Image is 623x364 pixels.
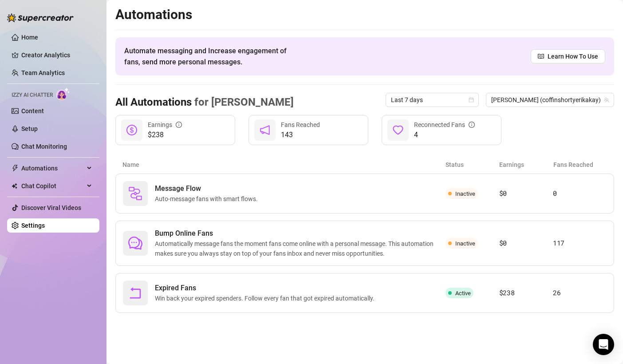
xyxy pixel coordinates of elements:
span: heart [393,125,403,135]
span: Automations [21,161,84,175]
img: AI Chatter [56,87,70,100]
span: Learn How To Use [548,51,598,61]
span: info-circle [469,122,475,128]
article: Earnings [499,160,553,170]
img: logo-BBDzfeDw.svg [7,13,74,22]
img: Chat Copilot [12,183,17,189]
article: 117 [553,238,607,249]
article: 0 [553,188,607,199]
span: Message Flow [155,183,261,194]
div: Earnings [148,120,182,130]
article: 26 [553,288,607,298]
span: Izzy AI Chatter [12,91,53,99]
span: comment [128,236,142,250]
a: Settings [21,222,45,229]
span: Automatically message fans the moment fans come online with a personal message. This automation m... [155,239,446,258]
span: for [PERSON_NAME] [192,96,294,108]
a: Learn How To Use [531,49,605,63]
span: calendar [469,97,474,103]
span: Bump Online Fans [155,228,446,239]
a: Home [21,34,38,41]
span: 143 [281,130,320,140]
article: $0 [499,238,553,249]
a: Discover Viral Videos [21,204,81,211]
div: Reconnected Fans [414,120,475,130]
span: Inactive [455,240,475,247]
span: 4 [414,130,475,140]
span: Inactive [455,190,475,197]
a: Content [21,107,44,115]
span: rollback [128,286,142,300]
article: Fans Reached [553,160,607,170]
img: svg%3e [128,186,142,201]
span: Automate messaging and Increase engagement of fans, send more personal messages. [124,45,295,67]
span: info-circle [176,122,182,128]
article: Status [446,160,499,170]
span: $238 [148,130,182,140]
span: Erika (coffinshortyerikakay) [491,93,609,107]
span: Active [455,290,471,297]
span: Fans Reached [281,121,320,128]
article: Name [122,160,446,170]
div: Open Intercom Messenger [593,334,614,355]
article: $0 [499,188,553,199]
a: Setup [21,125,38,132]
span: dollar [126,125,137,135]
h2: Automations [115,6,614,23]
span: notification [260,125,270,135]
span: Chat Copilot [21,179,84,193]
span: read [538,53,544,59]
a: Creator Analytics [21,48,92,62]
span: team [604,97,609,103]
span: Last 7 days [391,93,473,107]
span: Auto-message fans with smart flows. [155,194,261,204]
span: Expired Fans [155,283,378,293]
span: Win back your expired spenders. Follow every fan that got expired automatically. [155,293,378,303]
article: $238 [499,288,553,298]
h3: All Automations [115,95,294,110]
a: Team Analytics [21,69,65,76]
a: Chat Monitoring [21,143,67,150]
span: thunderbolt [12,165,19,172]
